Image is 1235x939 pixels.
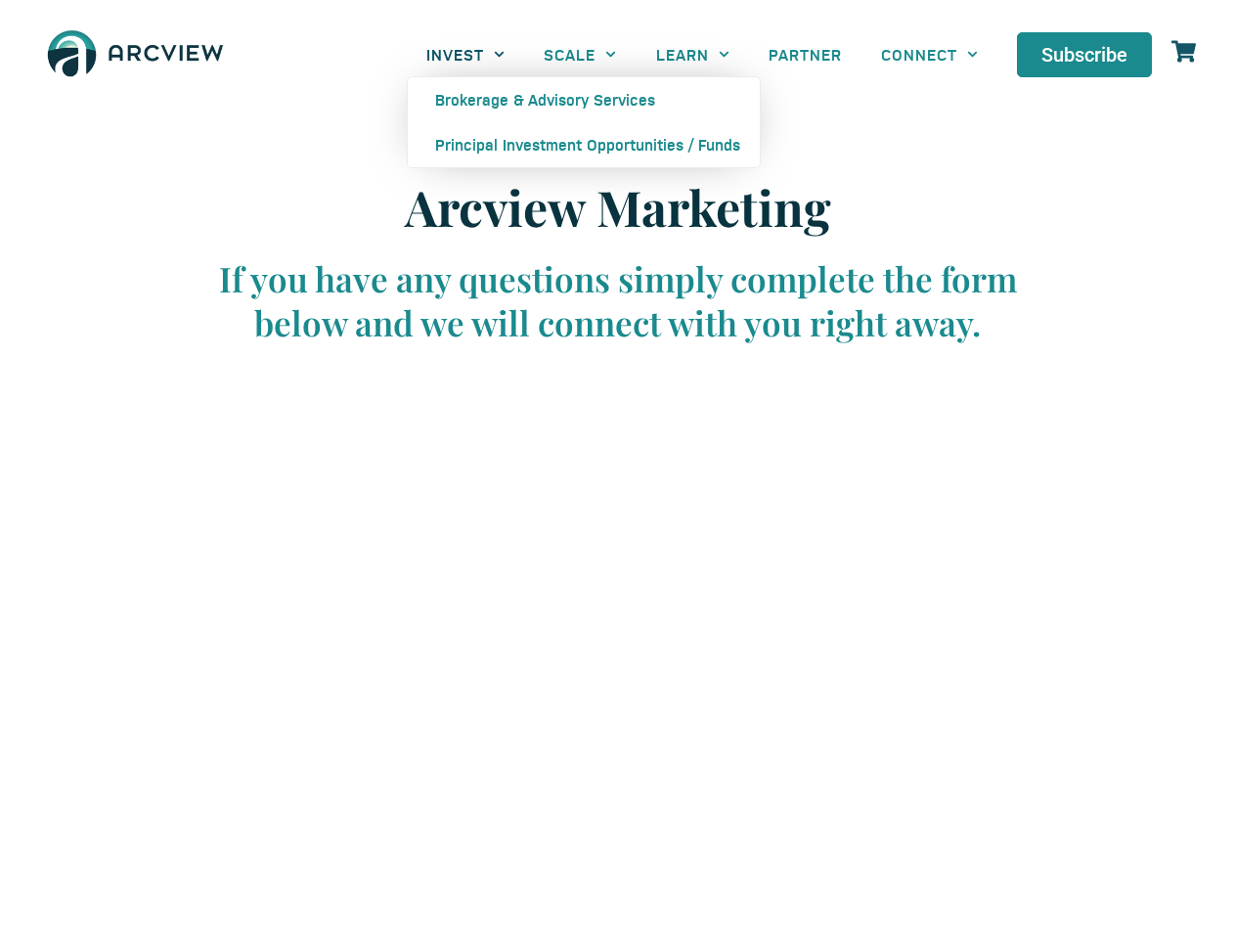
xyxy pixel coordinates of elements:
[524,32,636,76] a: SCALE
[198,178,1038,237] h2: Arcview Marketing
[408,77,760,122] a: Brokerage & Advisory Services
[637,32,749,76] a: LEARN
[407,32,997,76] nav: Menu
[408,122,760,167] a: Principal Investment Opportunities / Funds
[749,32,861,76] a: PARTNER
[39,20,232,90] img: The Arcview Group
[407,32,524,76] a: INVEST
[407,76,761,168] ul: INVEST
[198,256,1038,345] div: If you have any questions simply complete the form below and we will connect with you right away.
[861,32,997,76] a: CONNECT
[1017,32,1152,77] a: Subscribe
[1041,45,1127,65] span: Subscribe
